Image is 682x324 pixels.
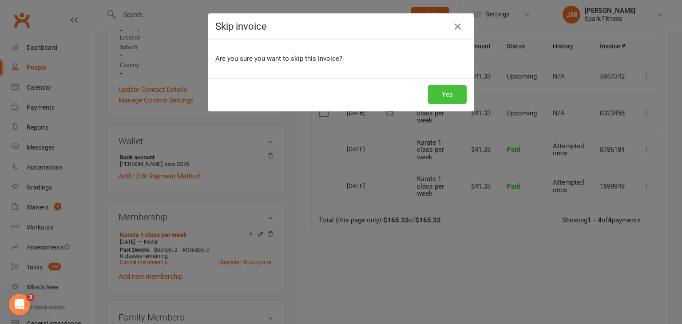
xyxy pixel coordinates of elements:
[9,294,30,315] iframe: Intercom live chat
[451,20,465,34] button: Close
[27,294,34,301] span: 3
[428,85,467,104] button: Yes
[215,21,467,32] h4: Skip invoice
[215,55,342,63] span: Are you sure you want to skip this invoice?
